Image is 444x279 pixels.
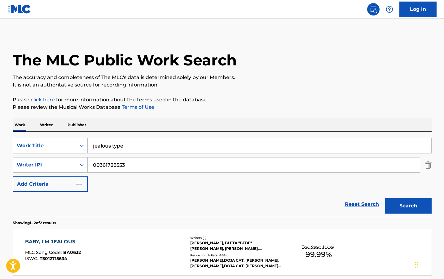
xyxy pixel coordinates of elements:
p: It is not an authoritative source for recording information. [13,81,432,89]
h1: The MLC Public Work Search [13,51,237,69]
iframe: Chat Widget [413,249,444,279]
img: Delete Criterion [425,157,432,173]
a: Log In [399,2,437,17]
span: BA0632 [63,250,81,255]
span: T3012715634 [40,256,67,261]
button: Add Criteria [13,176,88,192]
p: Please review the Musical Works Database [13,104,432,111]
a: Public Search [367,3,380,15]
div: BABY, I'M JEALOUS [25,238,81,246]
img: help [386,6,393,13]
iframe: Resource Center [427,183,444,233]
img: 9d2ae6d4665cec9f34b9.svg [75,180,83,188]
p: Showing 1 - 2 of 2 results [13,220,56,226]
a: click here [31,97,55,103]
div: Writers ( 6 ) [190,236,284,240]
div: Writer IPI [17,161,73,169]
img: MLC Logo [7,5,31,14]
p: The accuracy and completeness of The MLC's data is determined solely by our Members. [13,74,432,81]
p: Publisher [66,118,88,131]
button: Search [385,198,432,214]
a: BABY, I'M JEALOUSMLC Song Code:BA0632ISWC:T3012715634Writers (6)[PERSON_NAME], BLETA "BEBE" [PERS... [13,229,432,275]
div: Work Title [17,142,73,149]
form: Search Form [13,138,432,217]
div: [PERSON_NAME], BLETA "BEBE" [PERSON_NAME], [PERSON_NAME], [PERSON_NAME], [PERSON_NAME] [PERSON_NA... [190,240,284,251]
span: MLC Song Code : [25,250,63,255]
p: Please for more information about the terms used in the database. [13,96,432,104]
span: ISWC : [25,256,40,261]
p: Total Known Shares: [302,244,335,249]
p: Writer [38,118,55,131]
div: Recording Artists ( 454 ) [190,253,284,258]
p: Work [13,118,27,131]
a: Terms of Use [121,104,154,110]
span: 99.99 % [306,249,332,260]
img: search [370,6,377,13]
div: Help [383,3,396,15]
div: [PERSON_NAME],DOJA CAT, [PERSON_NAME], [PERSON_NAME],DOJA CAT, [PERSON_NAME] [FEAT. DOJA CAT], [P... [190,258,284,269]
a: Reset Search [342,197,382,211]
div: Drag [415,255,419,274]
